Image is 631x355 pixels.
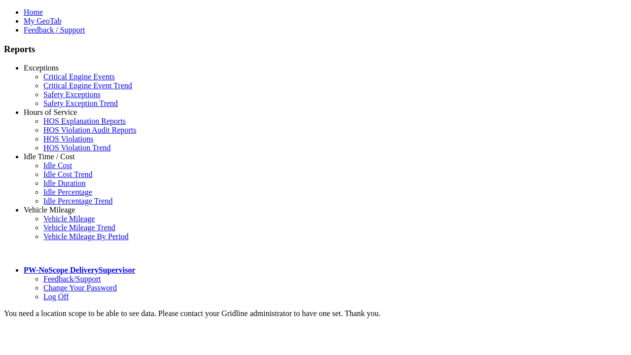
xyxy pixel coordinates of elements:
[43,214,95,223] a: Vehicle Mileage
[24,108,77,116] a: Hours of Service
[24,64,59,72] a: Exceptions
[43,99,118,107] a: Safety Exception Trend
[43,117,126,125] a: HOS Explanation Reports
[24,26,85,34] a: Feedback / Support
[43,275,101,283] a: Feedback/Support
[43,284,117,292] a: Change Your Password
[43,135,93,143] a: HOS Violations
[43,143,111,152] a: HOS Violation Trend
[4,44,627,55] h3: Reports
[24,266,135,274] a: PW-NoScope DeliverySupervisor
[24,206,75,214] a: Vehicle Mileage
[43,179,86,187] a: Idle Duration
[43,188,92,196] a: Idle Percentage
[24,8,43,16] a: Home
[24,17,62,25] a: My GeoTab
[43,232,129,241] a: Vehicle Mileage By Period
[43,72,115,81] a: Critical Engine Events
[43,81,132,90] a: Critical Engine Event Trend
[43,90,101,99] a: Safety Exceptions
[43,197,112,205] a: Idle Percentage Trend
[43,223,115,232] a: Vehicle Mileage Trend
[43,161,72,170] a: Idle Cost
[24,152,75,161] a: Idle Time / Cost
[43,292,69,301] a: Log Off
[4,309,627,318] div: You need a location scope to be able to see data. Please contact your Gridline administrator to h...
[43,170,93,178] a: Idle Cost Trend
[43,126,137,134] a: HOS Violation Audit Reports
